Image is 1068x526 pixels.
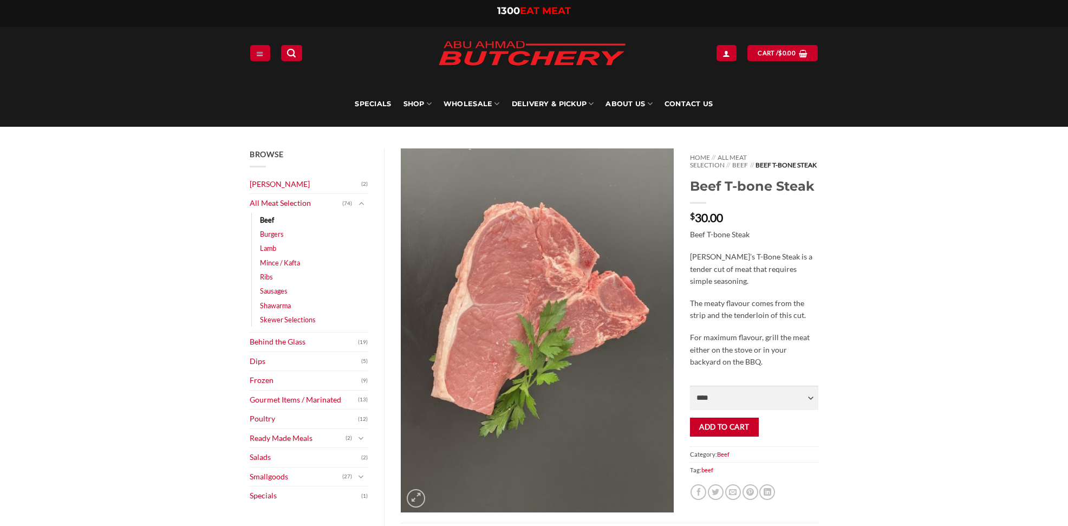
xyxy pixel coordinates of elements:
[690,229,818,241] p: Beef T-bone Steak
[712,153,715,161] span: //
[401,148,674,512] img: Beef T-bone Steak
[717,45,736,61] a: Login
[250,448,361,467] a: Salads
[250,467,342,486] a: Smallgoods
[701,466,713,473] a: beef
[759,484,775,500] a: Share on LinkedIn
[250,371,361,390] a: Frozen
[260,298,291,313] a: Shawarma
[690,446,818,462] span: Category:
[260,284,288,298] a: Sausages
[346,430,352,446] span: (2)
[497,5,520,17] span: 1300
[250,486,361,505] a: Specials
[260,213,274,227] a: Beef
[250,175,361,194] a: [PERSON_NAME]
[512,81,594,127] a: Delivery & Pickup
[690,178,818,194] h1: Beef T-bone Steak
[690,153,710,161] a: Home
[361,176,368,192] span: (2)
[429,34,635,75] img: Abu Ahmad Butchery
[717,451,730,458] a: Beef
[758,48,796,58] span: Cart /
[778,48,782,58] span: $
[690,462,818,478] span: Tag:
[690,212,695,220] span: $
[355,81,391,127] a: Specials
[756,161,817,169] span: Beef T-bone Steak
[361,353,368,369] span: (5)
[690,211,723,224] bdi: 30.00
[520,5,571,17] span: EAT MEAT
[250,333,358,352] a: Behind the Glass
[361,488,368,504] span: (1)
[690,332,818,368] p: For maximum flavour, grill the meat either on the stove or in your backyard on the BBQ.
[260,313,316,327] a: Skewer Selections
[355,198,368,210] button: Toggle
[342,196,352,212] span: (74)
[260,241,276,255] a: Lamb
[690,418,759,437] button: Add to cart
[358,411,368,427] span: (12)
[665,81,713,127] a: Contact Us
[778,49,796,56] bdi: 0.00
[250,410,358,428] a: Poultry
[750,161,754,169] span: //
[342,469,352,485] span: (27)
[281,45,302,61] a: Search
[708,484,724,500] a: Share on Twitter
[690,297,818,322] p: The meaty flavour comes from the strip and the tenderloin of this cut.
[250,194,342,213] a: All Meat Selection
[250,150,283,159] span: Browse
[690,153,747,169] a: All Meat Selection
[355,471,368,483] button: Toggle
[250,45,270,61] a: Menu
[361,373,368,389] span: (9)
[497,5,571,17] a: 1300EAT MEAT
[691,484,706,500] a: Share on Facebook
[358,334,368,350] span: (19)
[605,81,652,127] a: About Us
[444,81,500,127] a: Wholesale
[407,489,425,508] a: Zoom
[732,161,748,169] a: Beef
[725,484,741,500] a: Email to a Friend
[260,270,273,284] a: Ribs
[358,392,368,408] span: (13)
[260,227,284,241] a: Burgers
[250,391,358,410] a: Gourmet Items / Marinated
[250,429,346,448] a: Ready Made Meals
[690,251,818,288] p: [PERSON_NAME]’s T-Bone Steak is a tender cut of meat that requires simple seasoning.
[260,256,300,270] a: Mince / Kafta
[355,432,368,444] button: Toggle
[747,45,817,61] a: View cart
[361,450,368,466] span: (2)
[250,352,361,371] a: Dips
[743,484,758,500] a: Pin on Pinterest
[403,81,432,127] a: SHOP
[726,161,730,169] span: //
